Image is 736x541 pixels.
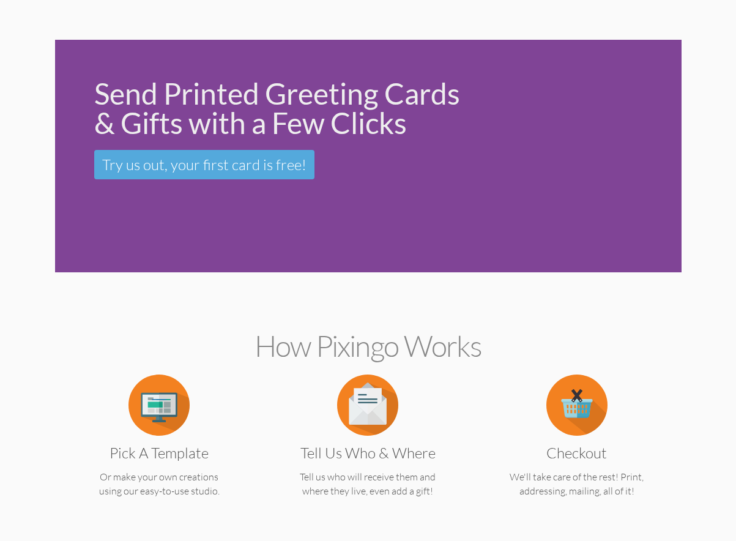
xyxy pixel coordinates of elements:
h3: Checkout [500,445,653,461]
h2: How Pixingo works [76,330,660,362]
img: item.alt [546,375,608,436]
p: Or make your own creations using our easy-to-use studio. [73,470,245,498]
a: Checkout We'll take care of the rest! Print, addressing, mailing, all of it! [491,398,663,498]
p: Tell us who will receive them and where they live, even add a gift! [282,470,453,498]
h3: Pick a Template [83,445,236,461]
span: Try us out, your first card is free! [102,155,307,174]
a: Pick a Template Or make your own creations using our easy-to-use studio. [73,398,245,498]
img: item.alt [128,375,190,436]
img: item.alt [337,375,398,436]
p: We'll take care of the rest! Print, addressing, mailing, all of it! [491,470,663,498]
h3: Tell us Who & Where [291,445,444,461]
div: Send Printed Greeting Cards & Gifts with a Few Clicks [94,79,463,138]
a: Try us out, your first card is free! [94,150,314,179]
a: Tell us Who & Where Tell us who will receive them and where they live, even add a gift! [282,398,453,498]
